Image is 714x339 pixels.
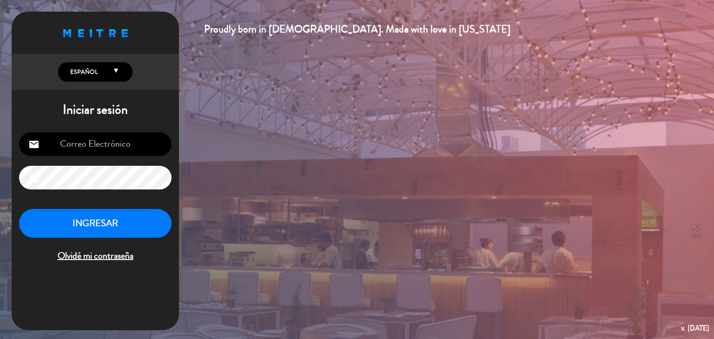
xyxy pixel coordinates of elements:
[681,322,709,334] div: v. [DATE]
[12,102,179,118] h1: Iniciar sesión
[28,139,40,150] i: email
[28,172,40,183] i: lock
[68,67,98,77] span: Español
[19,209,172,238] button: INGRESAR
[19,132,172,156] input: Correo Electrónico
[19,248,172,264] span: Olvidé mi contraseña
